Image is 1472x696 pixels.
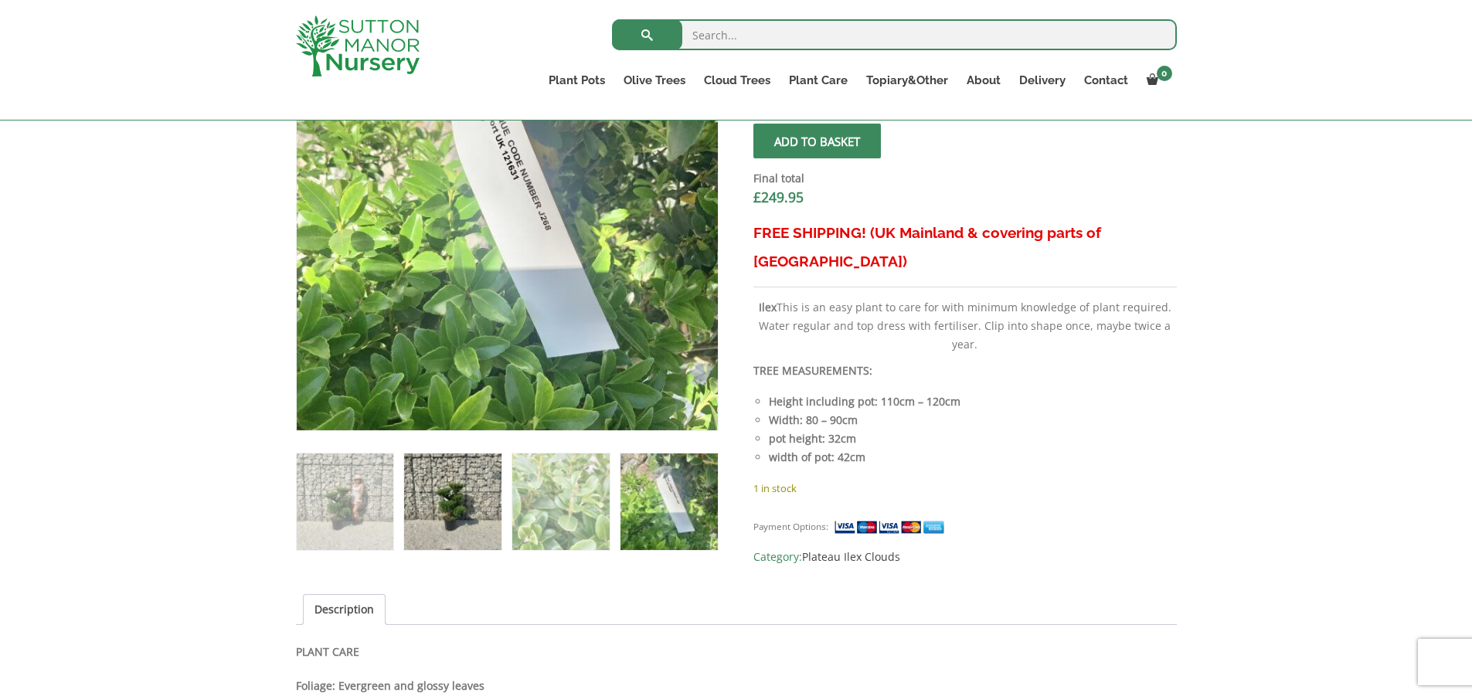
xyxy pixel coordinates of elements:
[620,453,717,550] img: Ilex Maximowicziana Cloud Tree J268 - Image 4
[769,431,856,446] strong: pot height: 32cm
[1010,70,1075,91] a: Delivery
[753,298,1176,354] p: This is an easy plant to care for with minimum knowledge of plant required. Water regular and top...
[539,70,614,91] a: Plant Pots
[769,394,960,409] strong: Height including pot: 110cm – 120cm
[614,70,695,91] a: Olive Trees
[296,678,484,693] strong: Foliage: Evergreen and glossy leaves
[769,413,858,427] strong: Width: 80 – 90cm
[753,188,804,206] bdi: 249.95
[404,453,501,550] img: Ilex Maximowicziana Cloud Tree J268 - Image 2
[512,453,609,550] img: Ilex Maximowicziana Cloud Tree J268 - Image 3
[753,521,828,532] small: Payment Options:
[753,188,761,206] span: £
[857,70,957,91] a: Topiary&Other
[753,219,1176,276] h3: FREE SHIPPING! (UK Mainland & covering parts of [GEOGRAPHIC_DATA])
[753,169,1176,188] dt: Final total
[695,70,780,91] a: Cloud Trees
[297,453,393,550] img: Ilex Maximowicziana Cloud Tree J268
[769,450,865,464] strong: width of pot: 42cm
[612,19,1177,50] input: Search...
[296,644,359,659] strong: PLANT CARE
[753,124,881,158] button: Add to basket
[957,70,1010,91] a: About
[1157,66,1172,81] span: 0
[802,549,900,564] a: Plateau Ilex Clouds
[753,363,872,378] strong: TREE MEASUREMENTS:
[753,548,1176,566] span: Category:
[296,15,420,76] img: logo
[834,519,950,535] img: payment supported
[753,479,1176,497] p: 1 in stock
[1075,70,1137,91] a: Contact
[759,300,777,314] b: Ilex
[780,70,857,91] a: Plant Care
[314,595,374,624] a: Description
[1137,70,1177,91] a: 0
